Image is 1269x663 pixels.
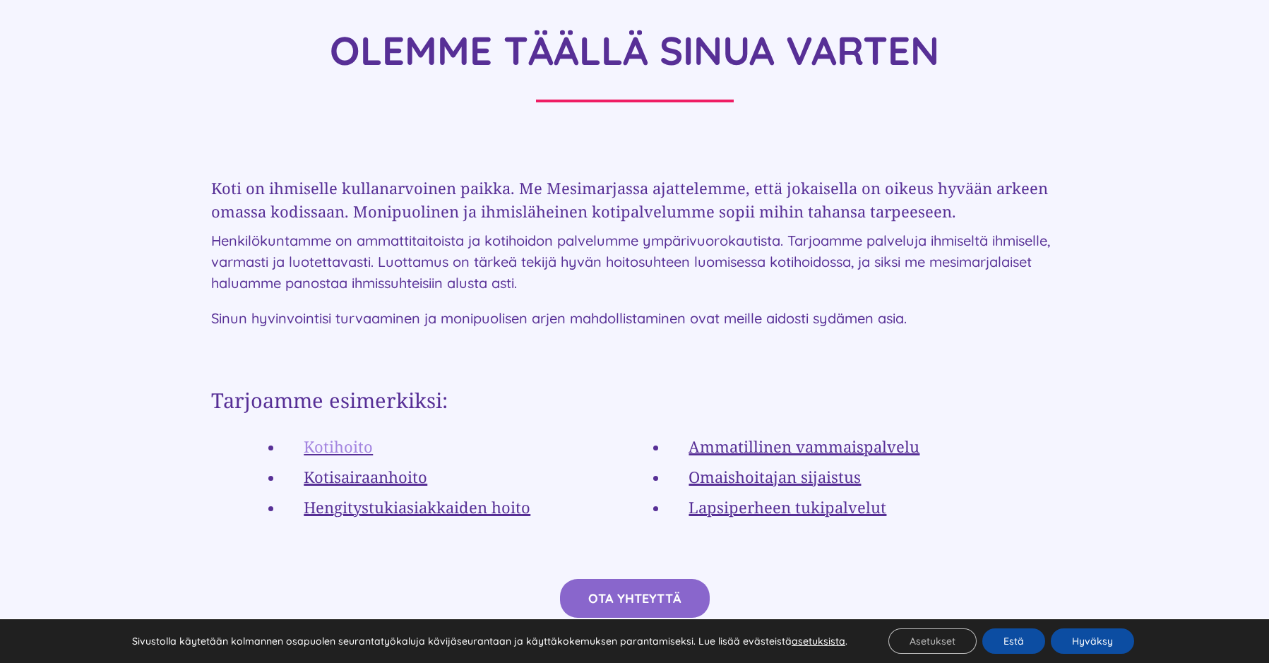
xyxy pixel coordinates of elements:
button: asetuksista [792,635,845,647]
h2: Tarjoamme esimerkiksi: [211,387,1059,414]
button: Asetukset [888,628,977,654]
a: OTA YHTEYTTÄ [560,579,710,618]
p: Sivustolla käytetään kolmannen osapuolen seurantatyökaluja kävijäseurantaan ja käyttäkokemuksen p... [132,635,847,647]
button: Hyväksy [1051,628,1134,654]
p: Henkilökuntamme on ammattitaitoista ja kotihoidon palvelumme ympärivuorokautista. Tarjoamme palve... [211,230,1059,294]
a: Ammatillinen vammaispalvelu [689,436,919,457]
a: Omaishoitajan sijaistus [689,466,861,487]
a: Lapsiperheen tukipalvelut [689,496,886,518]
strong: OLEMME TÄÄLLÄ SINUA VARTEN [330,25,939,75]
p: Sinun hyvinvointisi turvaaminen ja monipuolisen arjen mahdollistaminen ovat meille aidosti sydäme... [211,308,1059,329]
span: OTA YHTEYTTÄ [588,591,681,606]
h3: Koti on ihmiselle kullanarvoinen paikka. Me Mesimarjassa ajattelemme, että jokaisella on oikeus h... [211,177,1059,223]
a: Kotisairaanhoito [304,466,427,487]
a: Hengitystukiasiakkaiden hoito [304,496,530,518]
a: Kotihoito [304,436,373,457]
button: Estä [982,628,1045,654]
